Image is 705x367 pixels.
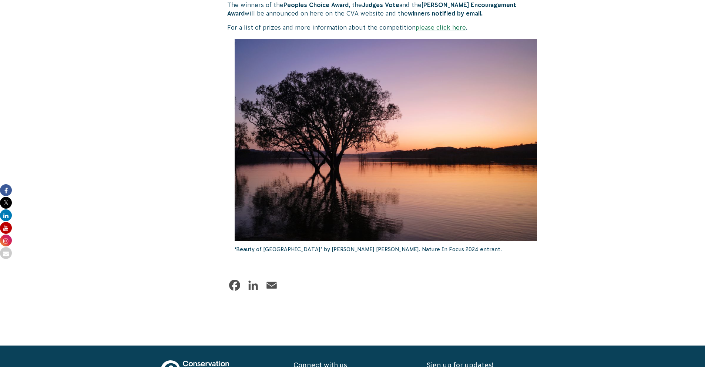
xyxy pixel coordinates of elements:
strong: [PERSON_NAME] Encouragement Award [227,1,516,16]
p: The winners of the , the and the will be announced on here on the CVA website and the [227,1,545,17]
p: ‘Beauty of [GEOGRAPHIC_DATA]’ by [PERSON_NAME] [PERSON_NAME]. Nature In Focus 2024 entrant. [235,241,537,257]
a: Email [264,278,279,293]
a: LinkedIn [246,278,261,293]
strong: Peoples Choice Award [283,1,349,8]
p: For a list of prizes and more information about the competition . [227,23,545,31]
a: please click here [416,24,466,31]
strong: winners notified by email. [408,10,483,17]
a: Facebook [227,278,242,293]
strong: Judges Vote [362,1,399,8]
